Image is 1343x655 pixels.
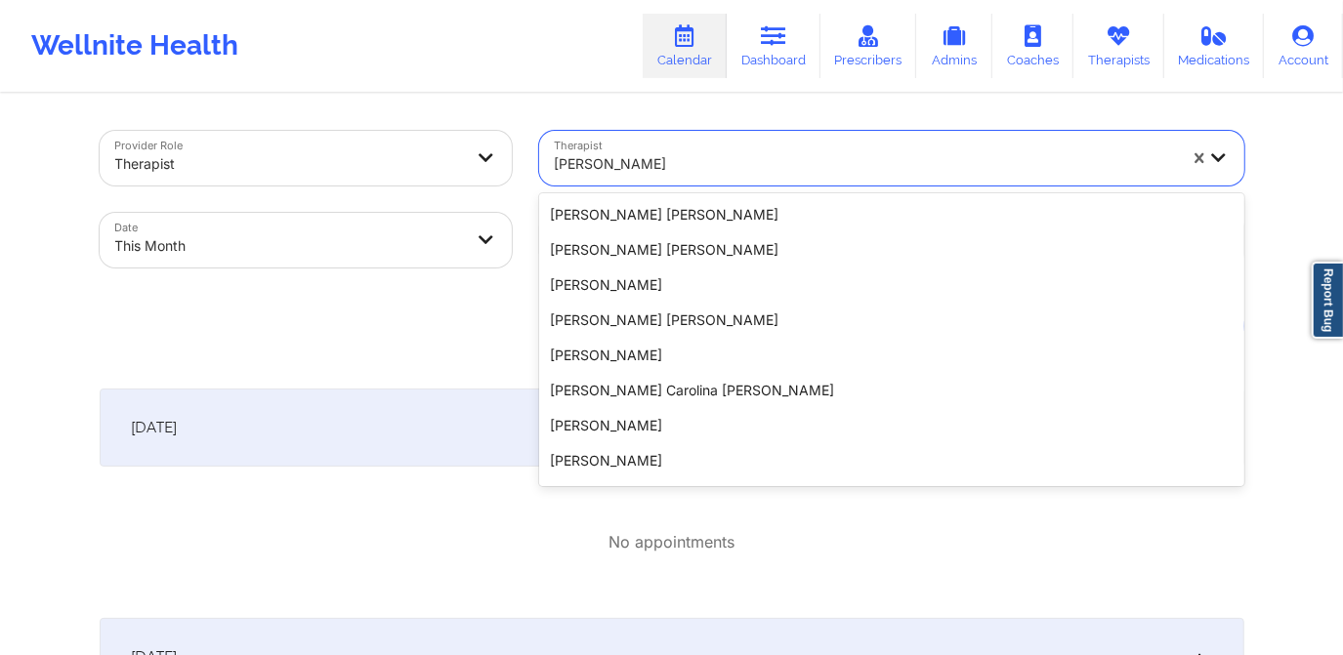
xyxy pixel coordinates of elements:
[539,232,1244,267] div: [PERSON_NAME] [PERSON_NAME]
[539,408,1244,443] div: [PERSON_NAME]
[1164,14,1265,78] a: Medications
[1264,14,1343,78] a: Account
[1312,262,1343,339] a: Report Bug
[643,14,727,78] a: Calendar
[820,14,917,78] a: Prescribers
[539,443,1244,478] div: [PERSON_NAME]
[539,478,1244,513] div: [PERSON_NAME]
[916,14,992,78] a: Admins
[539,197,1244,232] div: [PERSON_NAME] [PERSON_NAME]
[539,267,1244,303] div: [PERSON_NAME]
[992,14,1073,78] a: Coaches
[115,225,463,267] div: This Month
[555,143,1176,185] div: [PERSON_NAME]
[727,14,820,78] a: Dashboard
[132,418,178,437] span: [DATE]
[539,303,1244,338] div: [PERSON_NAME] [PERSON_NAME]
[1073,14,1164,78] a: Therapists
[115,143,463,185] div: Therapist
[539,338,1244,373] div: [PERSON_NAME]
[539,373,1244,408] div: [PERSON_NAME] Carolina [PERSON_NAME]
[609,531,734,553] p: No appointments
